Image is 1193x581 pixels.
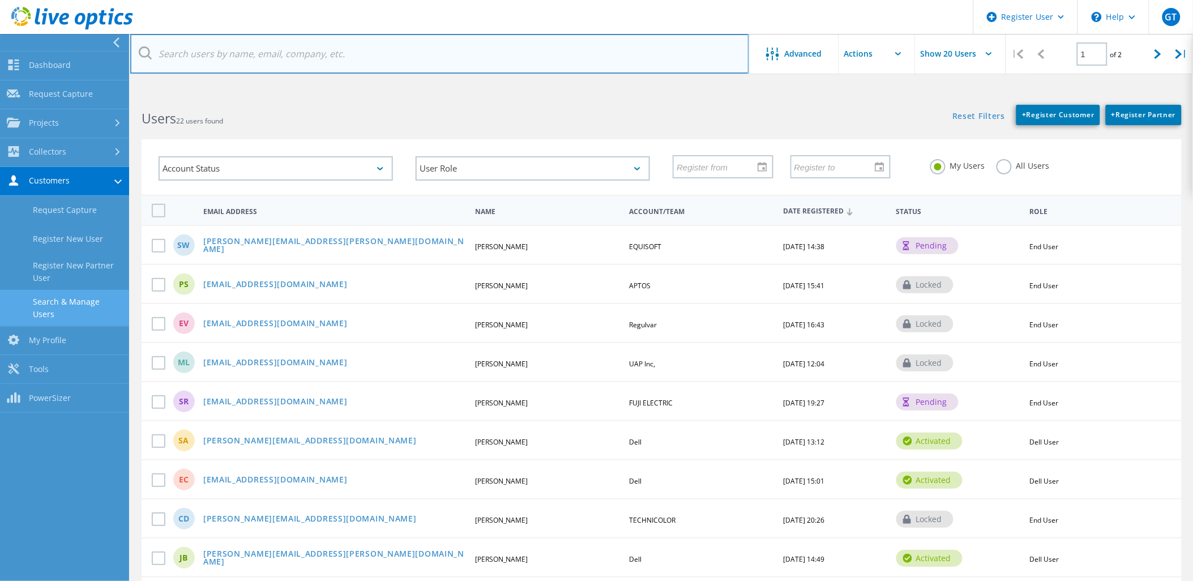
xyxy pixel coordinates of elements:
[180,554,188,562] span: JB
[784,476,825,486] span: [DATE] 15:01
[896,354,953,371] div: locked
[1022,110,1094,119] span: Register Customer
[784,281,825,290] span: [DATE] 15:41
[1092,12,1102,22] svg: \n
[475,437,528,447] span: [PERSON_NAME]
[896,276,953,293] div: locked
[475,208,620,215] span: Name
[1030,281,1059,290] span: End User
[179,319,189,327] span: EV
[674,156,764,177] input: Register from
[11,24,133,32] a: Live Optics Dashboard
[896,550,963,567] div: activated
[784,437,825,447] span: [DATE] 13:12
[629,476,642,486] span: Dell
[203,319,348,329] a: [EMAIL_ADDRESS][DOMAIN_NAME]
[203,280,348,290] a: [EMAIL_ADDRESS][DOMAIN_NAME]
[896,208,1020,215] span: Status
[475,398,528,408] span: [PERSON_NAME]
[930,159,985,170] label: My Users
[896,472,963,489] div: activated
[142,109,176,127] b: Users
[203,515,417,524] a: [PERSON_NAME][EMAIL_ADDRESS][DOMAIN_NAME]
[896,511,953,528] div: locked
[896,433,963,450] div: activated
[1030,359,1059,369] span: End User
[1030,437,1059,447] span: Dell User
[1016,105,1100,125] a: +Register Customer
[475,242,528,251] span: [PERSON_NAME]
[1030,398,1059,408] span: End User
[1111,110,1116,119] b: +
[784,242,825,251] span: [DATE] 14:38
[178,358,190,366] span: ML
[1030,554,1059,564] span: Dell User
[475,281,528,290] span: [PERSON_NAME]
[784,515,825,525] span: [DATE] 20:26
[629,437,642,447] span: Dell
[475,554,528,564] span: [PERSON_NAME]
[1030,208,1164,215] span: Role
[130,34,749,74] input: Search users by name, email, company, etc.
[1006,34,1029,74] div: |
[1030,515,1059,525] span: End User
[784,208,887,215] span: Date Registered
[176,116,223,126] span: 22 users found
[159,156,393,181] div: Account Status
[997,159,1050,170] label: All Users
[629,320,657,330] span: Regulvar
[475,476,528,486] span: [PERSON_NAME]
[475,359,528,369] span: [PERSON_NAME]
[1106,105,1182,125] a: +Register Partner
[179,437,189,445] span: SA
[629,281,651,290] span: APTOS
[1030,320,1059,330] span: End User
[629,208,774,215] span: Account/Team
[629,554,642,564] span: Dell
[203,208,465,215] span: Email Address
[203,476,348,485] a: [EMAIL_ADDRESS][DOMAIN_NAME]
[178,515,189,523] span: CD
[784,554,825,564] span: [DATE] 14:49
[1022,110,1027,119] b: +
[203,358,348,368] a: [EMAIL_ADDRESS][DOMAIN_NAME]
[1110,50,1122,59] span: of 2
[1165,12,1177,22] span: GT
[475,515,528,525] span: [PERSON_NAME]
[179,280,189,288] span: PS
[629,515,675,525] span: TECHNICOLOR
[203,550,465,567] a: [PERSON_NAME][EMAIL_ADDRESS][PERSON_NAME][DOMAIN_NAME]
[629,398,673,408] span: FUJI ELECTRIC
[792,156,882,177] input: Register to
[416,156,650,181] div: User Role
[178,241,190,249] span: SW
[784,359,825,369] span: [DATE] 12:04
[896,315,953,332] div: locked
[896,394,959,411] div: pending
[784,398,825,408] span: [DATE] 19:27
[203,398,348,407] a: [EMAIL_ADDRESS][DOMAIN_NAME]
[1030,242,1059,251] span: End User
[475,320,528,330] span: [PERSON_NAME]
[1170,34,1193,74] div: |
[952,112,1005,122] a: Reset Filters
[1030,476,1059,486] span: Dell User
[629,359,655,369] span: UAP Inc,
[179,476,189,484] span: EC
[629,242,661,251] span: EQUISOFT
[896,237,959,254] div: pending
[203,437,417,446] a: [PERSON_NAME][EMAIL_ADDRESS][DOMAIN_NAME]
[203,237,465,255] a: [PERSON_NAME][EMAIL_ADDRESS][PERSON_NAME][DOMAIN_NAME]
[785,50,822,58] span: Advanced
[1111,110,1176,119] span: Register Partner
[784,320,825,330] span: [DATE] 16:43
[179,398,189,405] span: SR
